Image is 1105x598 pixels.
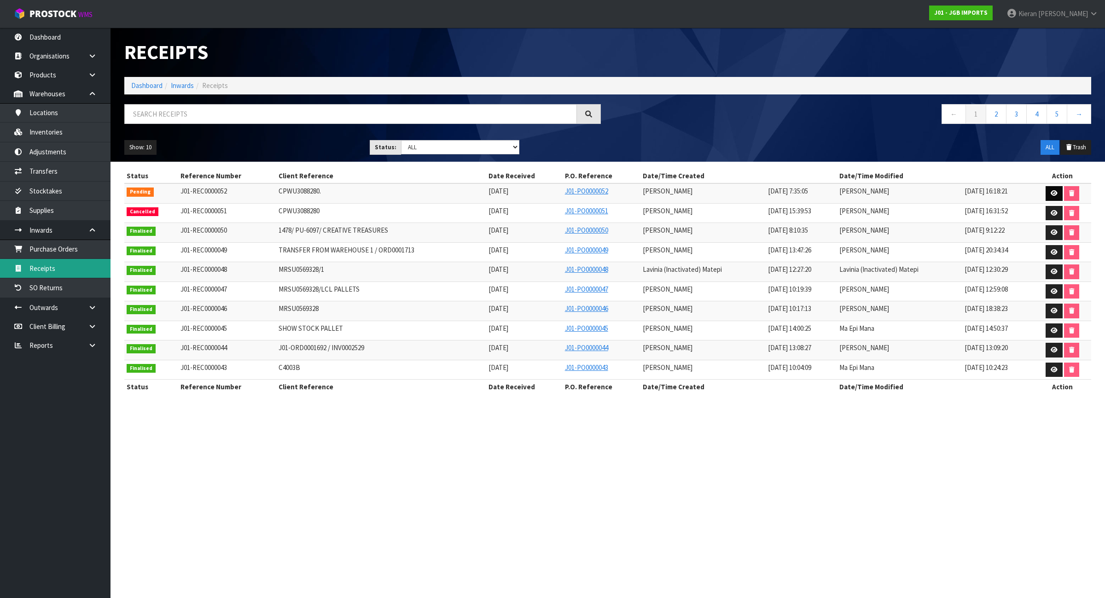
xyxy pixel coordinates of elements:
span: [PERSON_NAME] [839,285,889,293]
th: Action [1034,380,1091,394]
a: Inwards [171,81,194,90]
span: CPWU3088280 [279,206,320,215]
span: Receipts [202,81,228,90]
span: [PERSON_NAME] [1038,9,1088,18]
span: [DATE] [489,285,508,293]
span: [DATE] 16:31:52 [965,206,1008,215]
span: Ma Epi Mana [839,363,874,372]
th: Status [124,380,178,394]
span: [DATE] 7:35:05 [768,187,808,195]
span: [DATE] [489,246,508,254]
a: 2 [986,104,1006,124]
span: [DATE] 10:19:39 [768,285,811,293]
span: [DATE] 8:10:35 [768,226,808,235]
span: Kieran [1018,9,1037,18]
a: J01-PO0000045 [565,324,608,333]
span: J01-REC0000047 [180,285,227,293]
span: Finalised [127,344,156,353]
a: J01-PO0000048 [565,265,608,274]
h1: Receipts [124,41,601,63]
span: [DATE] [489,343,508,352]
span: C4003B [279,363,300,372]
span: [DATE] [489,324,508,333]
a: 4 [1026,104,1047,124]
a: 3 [1006,104,1027,124]
span: [PERSON_NAME] [839,304,889,313]
span: J01-REC0000045 [180,324,227,333]
th: Reference Number [178,169,276,183]
span: MRSU0569328/LCL PALLETS [279,285,360,293]
span: [PERSON_NAME] [643,226,692,235]
span: MRSU0569328/1 [279,265,324,274]
span: [DATE] 10:17:13 [768,304,811,313]
span: [DATE] [489,363,508,372]
th: Reference Number [178,380,276,394]
th: Client Reference [276,169,486,183]
span: [DATE] [489,265,508,274]
span: [DATE] 16:18:21 [965,187,1008,195]
img: cube-alt.png [14,8,25,19]
th: Date Received [486,380,563,394]
span: J01-REC0000051 [180,206,227,215]
span: 1478/ PU-6097/ CREATIVE TREASURES [279,226,388,235]
span: Lavinia (Inactivated) Matepi [839,265,919,274]
span: [PERSON_NAME] [643,246,692,254]
span: [PERSON_NAME] [643,363,692,372]
small: WMS [78,10,93,19]
span: [DATE] [489,187,508,195]
span: [PERSON_NAME] [839,246,889,254]
a: J01 - JGB IMPORTS [929,6,993,20]
span: ProStock [29,8,76,20]
strong: J01 - JGB IMPORTS [934,9,988,17]
span: [DATE] [489,226,508,235]
button: Show: 10 [124,140,157,155]
nav: Page navigation [615,104,1091,127]
input: Search receipts [124,104,577,124]
span: [DATE] 13:08:27 [768,343,811,352]
span: [PERSON_NAME] [839,206,889,215]
span: Finalised [127,227,156,236]
span: [PERSON_NAME] [643,187,692,195]
span: [DATE] 12:30:29 [965,265,1008,274]
span: Ma Epi Mana [839,324,874,333]
span: [DATE] 10:04:09 [768,363,811,372]
a: ← [942,104,966,124]
a: J01-PO0000049 [565,246,608,254]
span: [PERSON_NAME] [643,324,692,333]
a: Dashboard [131,81,163,90]
th: P.O. Reference [563,169,640,183]
span: [DATE] 12:27:20 [768,265,811,274]
button: ALL [1041,140,1059,155]
a: J01-PO0000044 [565,343,608,352]
span: J01-REC0000049 [180,246,227,254]
span: [PERSON_NAME] [643,304,692,313]
th: P.O. Reference [563,380,640,394]
span: [DATE] [489,304,508,313]
span: CPWU3088280. [279,187,321,195]
span: [PERSON_NAME] [839,343,889,352]
a: 1 [965,104,986,124]
th: Status [124,169,178,183]
span: [PERSON_NAME] [643,206,692,215]
th: Date/Time Created [640,380,837,394]
th: Date/Time Modified [837,380,1034,394]
span: J01-REC0000048 [180,265,227,274]
a: 5 [1047,104,1067,124]
span: [DATE] 10:24:23 [965,363,1008,372]
a: J01-PO0000046 [565,304,608,313]
span: [PERSON_NAME] [839,187,889,195]
span: [DATE] [489,206,508,215]
span: TRANSFER FROM WAREHOUSE 1 / ORD0001713 [279,246,414,254]
a: J01-PO0000047 [565,285,608,293]
span: [PERSON_NAME] [643,343,692,352]
span: SHOW STOCK PALLET [279,324,343,333]
span: [DATE] 18:38:23 [965,304,1008,313]
span: [DATE] 12:59:08 [965,285,1008,293]
span: Pending [127,188,154,197]
th: Date/Time Created [640,169,837,183]
span: [PERSON_NAME] [643,285,692,293]
span: [DATE] 15:39:53 [768,206,811,215]
span: [DATE] 14:50:37 [965,324,1008,333]
span: J01-REC0000050 [180,226,227,235]
span: J01-REC0000044 [180,343,227,352]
